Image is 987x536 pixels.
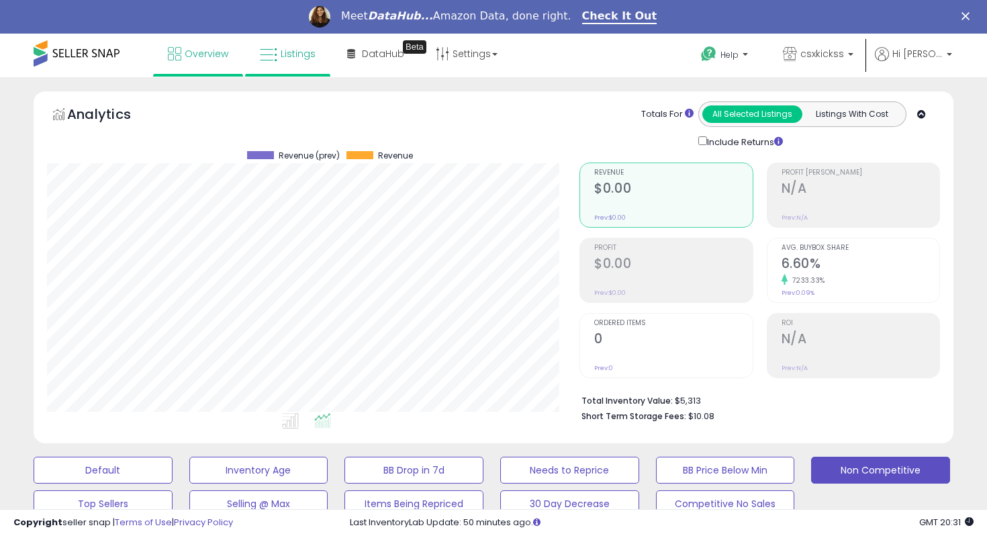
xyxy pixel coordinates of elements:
span: Profit [PERSON_NAME] [782,169,939,177]
span: DataHub [362,47,404,60]
h2: N/A [782,181,939,199]
small: Prev: $0.00 [594,289,626,297]
button: Non Competitive [811,457,950,484]
small: Prev: N/A [782,214,808,222]
a: Check It Out [582,9,657,24]
button: Inventory Age [189,457,328,484]
button: 30 Day Decrease [500,490,639,517]
a: Listings [250,34,326,74]
span: csxkickss [800,47,844,60]
small: Prev: 0.09% [782,289,814,297]
a: DataHub [337,34,414,74]
div: Tooltip anchor [403,40,426,54]
a: Terms of Use [115,516,172,529]
a: Settings [426,34,508,74]
img: Profile image for Georgie [309,6,330,28]
h5: Analytics [67,105,157,127]
small: 7233.33% [788,275,825,285]
span: ROI [782,320,939,327]
div: seller snap | | [13,517,233,529]
button: Competitive No Sales [656,490,795,517]
h2: 0 [594,331,752,349]
div: Totals For [641,108,694,121]
span: Overview [185,47,228,60]
span: Avg. Buybox Share [782,244,939,252]
div: Close [961,12,975,20]
span: Ordered Items [594,320,752,327]
small: Prev: 0 [594,364,613,372]
button: BB Price Below Min [656,457,795,484]
span: Revenue [378,151,413,161]
strong: Copyright [13,516,62,529]
span: Help [720,49,739,60]
div: Meet Amazon Data, done right. [341,9,571,23]
span: Listings [281,47,316,60]
b: Total Inventory Value: [581,395,673,406]
h2: 6.60% [782,256,939,274]
div: Last InventoryLab Update: 50 minutes ago. [350,517,974,529]
h2: $0.00 [594,181,752,199]
small: Prev: N/A [782,364,808,372]
span: Revenue [594,169,752,177]
li: $5,313 [581,392,930,408]
a: csxkickss [773,34,863,77]
small: Prev: $0.00 [594,214,626,222]
button: Needs to Reprice [500,457,639,484]
span: 2025-09-14 20:31 GMT [919,516,974,529]
span: Profit [594,244,752,252]
a: Help [690,36,761,77]
h2: $0.00 [594,256,752,274]
i: DataHub... [368,9,433,22]
a: Hi [PERSON_NAME] [875,47,952,77]
span: Hi [PERSON_NAME] [892,47,943,60]
div: Include Returns [688,134,799,149]
button: Items Being Repriced [344,490,483,517]
button: Selling @ Max [189,490,328,517]
span: $10.08 [688,410,714,422]
b: Short Term Storage Fees: [581,410,686,422]
a: Privacy Policy [174,516,233,529]
span: Revenue (prev) [279,151,340,161]
button: BB Drop in 7d [344,457,483,484]
button: Listings With Cost [802,105,902,123]
button: Top Sellers [34,490,173,517]
button: Default [34,457,173,484]
button: All Selected Listings [702,105,802,123]
h2: N/A [782,331,939,349]
a: Overview [158,34,238,74]
i: Get Help [700,46,717,62]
